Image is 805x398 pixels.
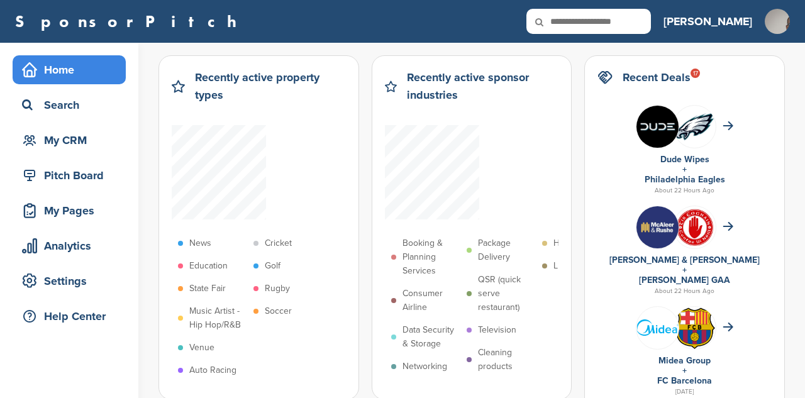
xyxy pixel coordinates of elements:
img: 200px midea.svg [636,319,679,336]
a: My Pages [13,196,126,225]
a: [PERSON_NAME] GAA [639,275,730,285]
div: My Pages [19,199,126,222]
p: Auto Racing [189,363,236,377]
a: Search [13,91,126,119]
a: Pitch Board [13,161,126,190]
div: About 22 Hours Ago [597,285,772,297]
p: Cricket [265,236,292,250]
h2: Recently active property types [195,69,345,104]
h3: [PERSON_NAME] [663,13,752,30]
p: Television [478,323,516,337]
p: Cleaning products [478,346,536,373]
div: Search [19,94,126,116]
p: State Fair [189,282,226,296]
p: Consumer Airline [402,287,460,314]
p: Package Delivery [478,236,536,264]
a: Dude Wipes [660,154,709,165]
a: SponsorPitch [15,13,245,30]
img: 6ytyenzi 400x400 [636,206,679,248]
p: Health [553,236,579,250]
a: Philadelphia Eagles [645,174,725,185]
a: [PERSON_NAME] [663,8,752,35]
a: Midea Group [658,355,711,366]
div: 17 [691,69,700,78]
div: About 22 Hours Ago [597,185,772,196]
a: Help Center [13,302,126,331]
h2: Recent Deals [623,69,691,86]
a: Analytics [13,231,126,260]
p: Venue [189,341,214,355]
a: FC Barcelona [657,375,712,386]
p: Music Artist - Hip Hop/R&B [189,304,247,332]
div: Help Center [19,305,126,328]
p: Education [189,259,228,273]
p: News [189,236,211,250]
a: + [682,265,687,275]
a: [PERSON_NAME] & [PERSON_NAME] [609,255,760,265]
a: + [682,365,687,376]
p: Data Security & Storage [402,323,460,351]
p: Networking [402,360,447,373]
div: Settings [19,270,126,292]
p: Life [553,259,567,273]
div: Home [19,58,126,81]
a: Settings [13,267,126,296]
p: Soccer [265,304,292,318]
a: + [682,164,687,175]
a: Home [13,55,126,84]
img: Open uri20141112 64162 1yeofb6?1415809477 [674,307,716,350]
img: S52bcpuf 400x400 [674,206,716,248]
h2: Recently active sponsor industries [407,69,559,104]
p: Golf [265,259,280,273]
div: My CRM [19,129,126,152]
div: Analytics [19,235,126,257]
div: Pitch Board [19,164,126,187]
p: QSR (quick serve restaurant) [478,273,536,314]
p: Rugby [265,282,290,296]
a: My CRM [13,126,126,155]
p: Booking & Planning Services [402,236,460,278]
img: Gcfarpgv 400x400 [636,106,679,148]
div: [DATE] [597,386,772,397]
img: Data?1415807379 [674,111,716,141]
